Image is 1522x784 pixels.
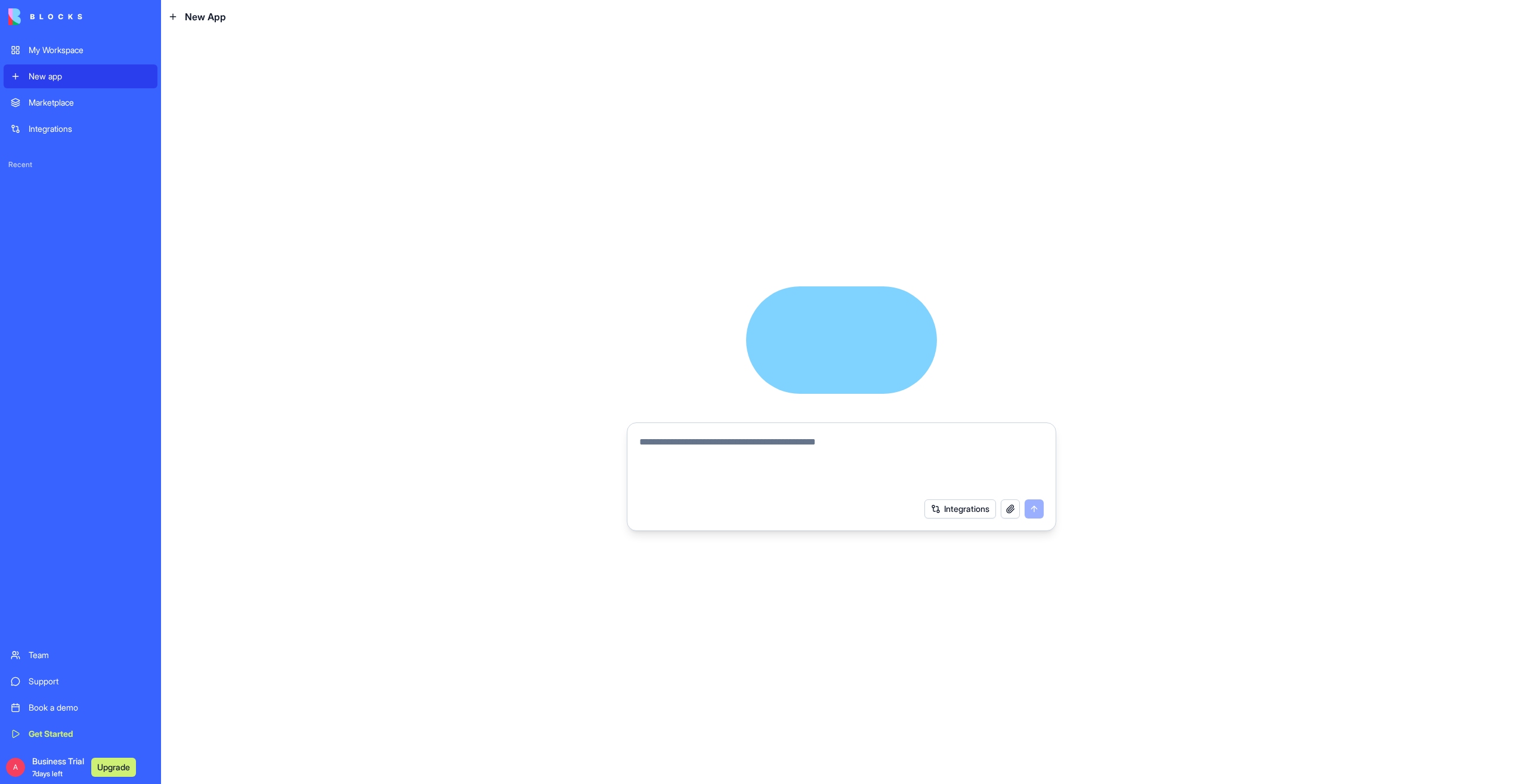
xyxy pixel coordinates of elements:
[4,160,157,169] span: Recent
[4,64,157,88] a: New app
[29,70,150,82] div: New app
[8,8,82,25] img: logo
[32,755,84,779] span: Business Trial
[4,91,157,115] a: Marketplace
[91,758,136,777] button: Upgrade
[6,758,25,777] span: A
[924,499,996,518] button: Integrations
[4,38,157,62] a: My Workspace
[29,728,150,740] div: Get Started
[4,643,157,667] a: Team
[4,117,157,141] a: Integrations
[4,669,157,693] a: Support
[32,769,63,778] span: 7 days left
[29,702,150,714] div: Book a demo
[29,123,150,135] div: Integrations
[29,97,150,109] div: Marketplace
[29,675,150,687] div: Support
[185,10,226,24] span: New App
[29,649,150,661] div: Team
[4,722,157,746] a: Get Started
[4,696,157,720] a: Book a demo
[29,44,150,56] div: My Workspace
